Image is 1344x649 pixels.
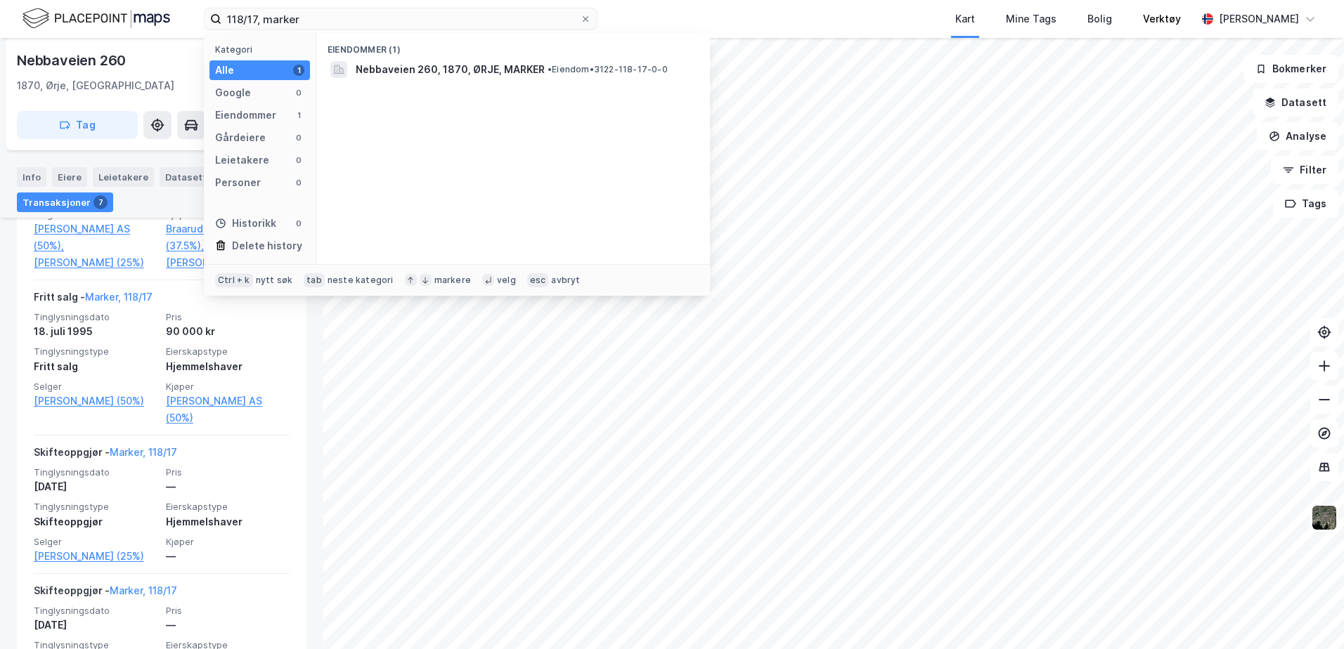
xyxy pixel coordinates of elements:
[1274,582,1344,649] iframe: Chat Widget
[232,237,302,254] div: Delete history
[166,536,290,548] span: Kjøper
[34,381,157,393] span: Selger
[1243,55,1338,83] button: Bokmerker
[1219,11,1299,27] div: [PERSON_NAME]
[293,65,304,76] div: 1
[527,273,549,287] div: esc
[17,49,129,72] div: Nebbaveien 260
[166,617,290,634] div: —
[328,275,394,286] div: neste kategori
[293,155,304,166] div: 0
[551,275,580,286] div: avbryt
[293,110,304,121] div: 1
[85,291,153,303] a: Marker, 118/17
[166,393,290,426] a: [PERSON_NAME] AS (50%)
[34,311,157,323] span: Tinglysningsdato
[34,254,157,271] a: [PERSON_NAME] (25%)
[160,167,212,187] div: Datasett
[215,84,251,101] div: Google
[34,289,153,311] div: Fritt salg -
[434,275,471,286] div: markere
[34,548,157,565] a: [PERSON_NAME] (25%)
[166,466,290,478] span: Pris
[166,254,290,271] a: [PERSON_NAME] (37.5%)
[93,167,154,187] div: Leietakere
[17,111,138,139] button: Tag
[293,132,304,143] div: 0
[17,167,46,187] div: Info
[1274,582,1344,649] div: Kontrollprogram for chat
[34,513,157,530] div: Skifteoppgjør
[34,536,157,548] span: Selger
[17,192,113,212] div: Transaksjoner
[34,605,157,617] span: Tinglysningsdato
[293,87,304,98] div: 0
[1257,122,1338,150] button: Analyse
[166,605,290,617] span: Pris
[215,174,261,191] div: Personer
[34,393,157,409] a: [PERSON_NAME] (50%)
[1311,504,1338,531] img: 9k=
[316,33,710,58] div: Eiendommer (1)
[1087,11,1112,27] div: Bolig
[166,221,290,254] a: Braarud [PERSON_NAME] (37.5%),
[34,323,157,340] div: 18. juli 1995
[52,167,87,187] div: Eiere
[215,152,269,169] div: Leietakere
[93,195,108,209] div: 7
[34,346,157,358] span: Tinglysningstype
[304,273,325,287] div: tab
[34,466,157,478] span: Tinglysningsdato
[548,64,552,74] span: •
[110,584,177,596] a: Marker, 118/17
[1143,11,1181,27] div: Verktøy
[293,177,304,188] div: 0
[215,62,234,79] div: Alle
[293,218,304,229] div: 0
[256,275,293,286] div: nytt søk
[34,617,157,634] div: [DATE]
[166,311,290,323] span: Pris
[1273,190,1338,218] button: Tags
[955,11,975,27] div: Kart
[166,501,290,513] span: Eierskapstype
[110,446,177,458] a: Marker, 118/17
[34,444,177,466] div: Skifteoppgjør -
[1253,88,1338,117] button: Datasett
[34,501,157,513] span: Tinglysningstype
[215,44,310,55] div: Kategori
[17,77,174,94] div: 1870, Ørje, [GEOGRAPHIC_DATA]
[221,8,580,29] input: Søk på adresse, matrikkel, gårdeiere, leietakere eller personer
[356,61,545,78] span: Nebbaveien 260, 1870, ØRJE, MARKER
[34,478,157,495] div: [DATE]
[166,323,290,340] div: 90 000 kr
[548,64,668,75] span: Eiendom • 3122-118-17-0-0
[34,358,157,375] div: Fritt salg
[215,215,276,232] div: Historikk
[166,358,290,375] div: Hjemmelshaver
[166,513,290,530] div: Hjemmelshaver
[215,273,253,287] div: Ctrl + k
[1271,156,1338,184] button: Filter
[34,221,157,254] a: [PERSON_NAME] AS (50%),
[1006,11,1057,27] div: Mine Tags
[34,582,177,605] div: Skifteoppgjør -
[166,478,290,495] div: —
[166,346,290,358] span: Eierskapstype
[215,107,276,124] div: Eiendommer
[497,275,516,286] div: velg
[215,129,266,146] div: Gårdeiere
[166,548,290,565] div: —
[166,381,290,393] span: Kjøper
[22,6,170,31] img: logo.f888ab2527a4732fd821a326f86c7f29.svg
